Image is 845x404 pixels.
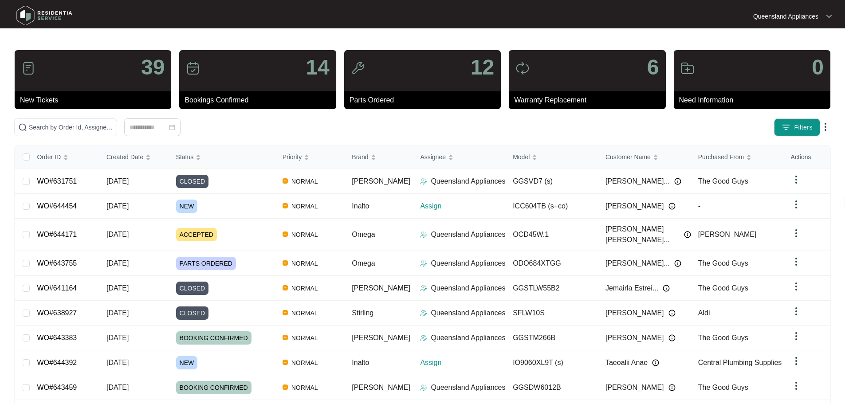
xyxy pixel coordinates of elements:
[515,61,530,75] img: icon
[288,201,322,212] span: NORMAL
[288,333,322,343] span: NORMAL
[605,152,651,162] span: Customer Name
[753,12,818,21] p: Queensland Appliances
[283,360,288,365] img: Vercel Logo
[698,284,748,292] span: The Good Guys
[668,384,676,391] img: Info icon
[99,145,169,169] th: Created Date
[186,61,200,75] img: icon
[506,326,598,350] td: GGSTM266B
[350,95,501,106] p: Parts Ordered
[506,350,598,375] td: IO9060XL9T (s)
[668,203,676,210] img: Info icon
[598,145,691,169] th: Customer Name
[37,334,77,341] a: WO#643383
[791,281,802,292] img: dropdown arrow
[106,359,129,366] span: [DATE]
[791,228,802,239] img: dropdown arrow
[351,61,365,75] img: icon
[420,178,427,185] img: Assigner Icon
[176,282,209,295] span: CLOSED
[283,203,288,208] img: Vercel Logo
[352,359,369,366] span: Inalto
[605,258,670,269] span: [PERSON_NAME]...
[169,145,275,169] th: Status
[283,285,288,290] img: Vercel Logo
[698,152,744,162] span: Purchased From
[106,177,129,185] span: [DATE]
[668,334,676,341] img: Info icon
[37,259,77,267] a: WO#643755
[506,251,598,276] td: ODO684XTGG
[431,382,505,393] p: Queensland Appliances
[420,260,427,267] img: Assigner Icon
[283,310,288,315] img: Vercel Logo
[106,309,129,317] span: [DATE]
[106,231,129,238] span: [DATE]
[288,283,322,294] span: NORMAL
[506,194,598,219] td: ICC604TB (s+co)
[352,334,410,341] span: [PERSON_NAME]
[306,57,329,78] p: 14
[679,95,830,106] p: Need Information
[283,178,288,184] img: Vercel Logo
[431,176,505,187] p: Queensland Appliances
[37,359,77,366] a: WO#644392
[420,285,427,292] img: Assigner Icon
[352,309,373,317] span: Stirling
[791,256,802,267] img: dropdown arrow
[176,306,209,320] span: CLOSED
[352,231,375,238] span: Omega
[420,152,446,162] span: Assignee
[791,380,802,391] img: dropdown arrow
[352,152,368,162] span: Brand
[288,258,322,269] span: NORMAL
[176,175,209,188] span: CLOSED
[37,384,77,391] a: WO#643459
[141,57,165,78] p: 39
[663,285,670,292] img: Info icon
[506,219,598,251] td: OCD45W.1
[471,57,494,78] p: 12
[506,145,598,169] th: Model
[605,201,664,212] span: [PERSON_NAME]
[420,384,427,391] img: Assigner Icon
[791,199,802,210] img: dropdown arrow
[605,382,664,393] span: [PERSON_NAME]
[674,260,681,267] img: Info icon
[791,331,802,341] img: dropdown arrow
[185,95,336,106] p: Bookings Confirmed
[345,145,413,169] th: Brand
[37,231,77,238] a: WO#644171
[668,310,676,317] img: Info icon
[784,145,830,169] th: Actions
[288,176,322,187] span: NORMAL
[605,308,664,318] span: [PERSON_NAME]
[283,260,288,266] img: Vercel Logo
[431,258,505,269] p: Queensland Appliances
[605,224,680,245] span: [PERSON_NAME] [PERSON_NAME]...
[176,152,194,162] span: Status
[698,231,757,238] span: [PERSON_NAME]
[288,229,322,240] span: NORMAL
[106,384,129,391] span: [DATE]
[698,259,748,267] span: The Good Guys
[283,152,302,162] span: Priority
[37,202,77,210] a: WO#644454
[782,123,790,132] img: filter icon
[826,14,832,19] img: dropdown arrow
[30,145,99,169] th: Order ID
[506,375,598,400] td: GGSDW6012B
[605,283,658,294] span: Jemairla Estrei...
[812,57,824,78] p: 0
[605,357,648,368] span: Taeoalii Anae
[18,123,27,132] img: search-icon
[37,177,77,185] a: WO#631751
[13,2,75,29] img: residentia service logo
[106,259,129,267] span: [DATE]
[698,334,748,341] span: The Good Guys
[37,284,77,292] a: WO#641164
[674,178,681,185] img: Info icon
[680,61,695,75] img: icon
[288,308,322,318] span: NORMAL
